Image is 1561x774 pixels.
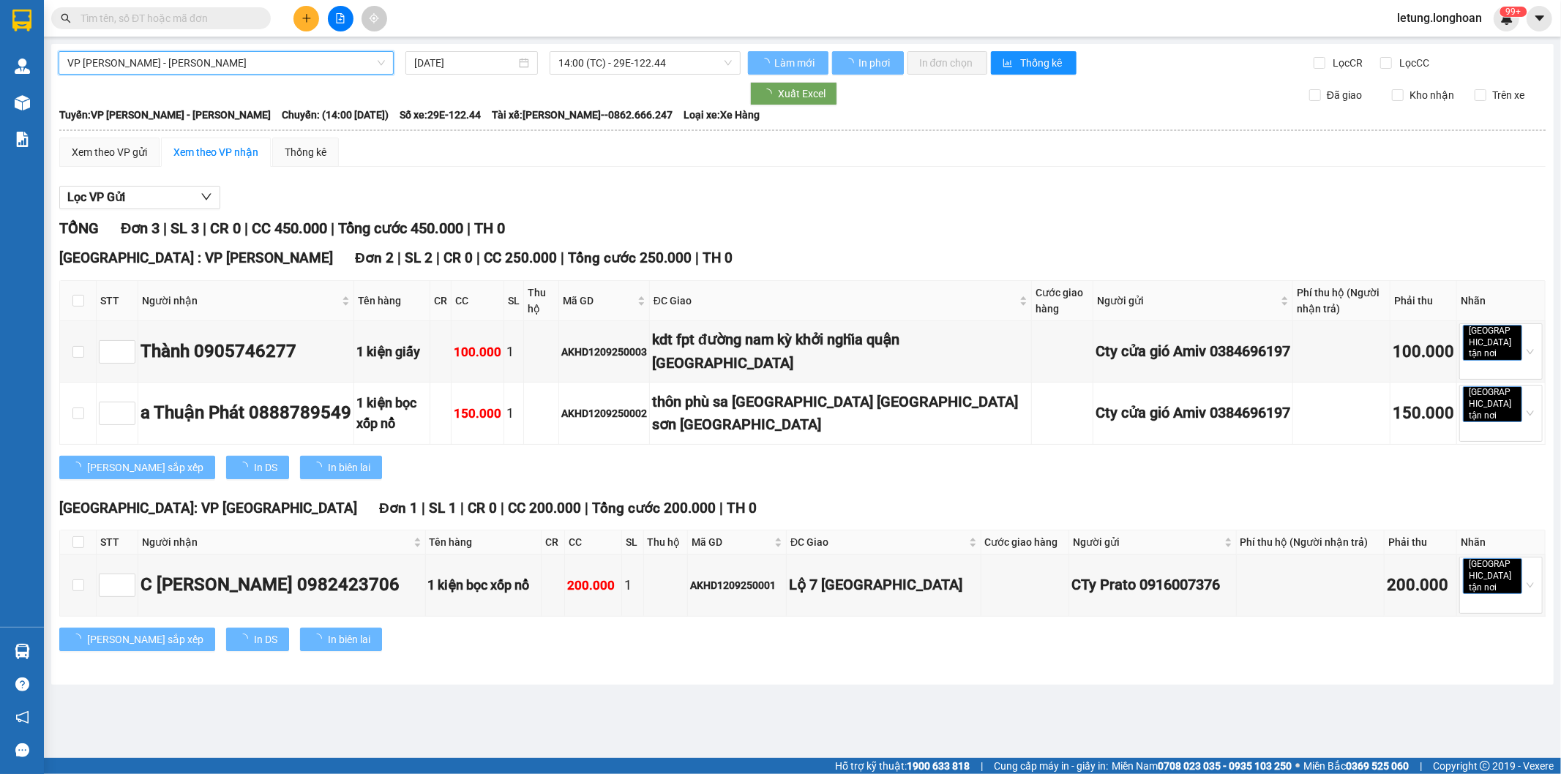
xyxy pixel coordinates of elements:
[173,144,258,160] div: Xem theo VP nhận
[312,462,328,472] span: loading
[1073,534,1221,550] span: Người gửi
[567,576,619,595] div: 200.000
[142,293,339,309] span: Người nhận
[405,249,433,266] span: SL 2
[61,13,71,23] span: search
[727,500,757,516] span: TH 0
[201,191,212,203] span: down
[362,6,387,31] button: aim
[338,219,463,237] span: Tổng cước 450.000
[1021,55,1065,71] span: Thống kê
[59,219,99,237] span: TỔNG
[6,50,111,75] span: [PHONE_NUMBER]
[87,631,203,647] span: [PERSON_NAME] sắp xếp
[15,644,30,659] img: warehouse-icon
[688,555,787,616] td: AKHD1209250001
[624,575,640,595] div: 1
[1003,58,1015,69] span: bar-chart
[59,500,357,516] span: [GEOGRAPHIC_DATA]: VP [GEOGRAPHIC_DATA]
[15,677,29,691] span: question-circle
[59,249,333,266] span: [GEOGRAPHIC_DATA] : VP [PERSON_NAME]
[81,10,253,26] input: Tìm tên, số ĐT hoặc mã đơn
[454,404,501,424] div: 150.000
[1480,761,1490,771] span: copyright
[559,383,650,444] td: AKHD1209250002
[15,743,29,757] span: message
[981,758,983,774] span: |
[97,281,138,321] th: STT
[335,13,345,23] span: file-add
[71,462,87,472] span: loading
[789,574,978,596] div: Lộ 7 [GEOGRAPHIC_DATA]
[991,51,1077,75] button: bar-chartThống kê
[460,500,464,516] span: |
[1387,573,1454,598] div: 200.000
[400,107,481,123] span: Số xe: 29E-122.44
[428,575,539,595] div: 1 kiện bọc xốp nổ
[1393,401,1454,427] div: 150.000
[226,456,289,479] button: In DS
[1237,530,1385,555] th: Phí thu hộ (Người nhận trả)
[422,500,425,516] span: |
[1321,87,1368,103] span: Đã giao
[790,534,965,550] span: ĐC Giao
[501,500,504,516] span: |
[504,281,524,321] th: SL
[328,631,370,647] span: In biên lai
[1500,12,1513,25] img: icon-new-feature
[141,338,351,366] div: Thành 0905746277
[585,500,588,516] span: |
[300,628,382,651] button: In biên lai
[15,132,30,147] img: solution-icon
[254,459,277,476] span: In DS
[844,58,856,68] span: loading
[244,219,248,237] span: |
[760,58,772,68] span: loading
[355,249,394,266] span: Đơn 2
[356,393,427,435] div: 1 kiện bọc xốp nổ
[285,144,326,160] div: Thống kê
[695,249,699,266] span: |
[15,59,30,74] img: warehouse-icon
[226,628,289,651] button: In DS
[59,628,215,651] button: [PERSON_NAME] sắp xếp
[563,293,634,309] span: Mã GD
[87,459,203,476] span: [PERSON_NAME] sắp xếp
[238,462,254,472] span: loading
[524,281,559,321] th: Thu hộ
[426,530,542,555] th: Tên hàng
[468,500,497,516] span: CR 0
[484,249,557,266] span: CC 250.000
[1461,534,1541,550] div: Nhãn
[568,249,692,266] span: Tổng cước 250.000
[748,51,828,75] button: Làm mới
[1071,574,1233,596] div: CTy Prato 0916007376
[71,634,87,644] span: loading
[369,13,379,23] span: aim
[981,530,1070,555] th: Cước giao hàng
[252,219,327,237] span: CC 450.000
[690,577,784,593] div: AKHD1209250001
[654,293,1017,309] span: ĐC Giao
[1385,9,1494,27] span: letung.longhoan
[443,249,473,266] span: CR 0
[6,89,226,108] span: Mã đơn: AKHD1209250007
[15,95,30,110] img: warehouse-icon
[565,530,622,555] th: CC
[1112,758,1292,774] span: Miền Nam
[141,571,423,599] div: C [PERSON_NAME] 0982423706
[467,219,471,237] span: |
[1295,763,1300,769] span: ⚪️
[1158,760,1292,772] strong: 0708 023 035 - 0935 103 250
[414,55,516,71] input: 12/09/2025
[430,281,452,321] th: CR
[1346,760,1409,772] strong: 0369 525 060
[141,399,351,427] div: a Thuận Phát 0888789549
[1394,55,1432,71] span: Lọc CC
[59,186,220,209] button: Lọc VP Gửi
[506,342,521,362] div: 1
[1303,758,1409,774] span: Miền Bắc
[492,107,673,123] span: Tài xế: [PERSON_NAME]--0862.666.247
[774,55,817,71] span: Làm mới
[684,107,760,123] span: Loại xe: Xe Hàng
